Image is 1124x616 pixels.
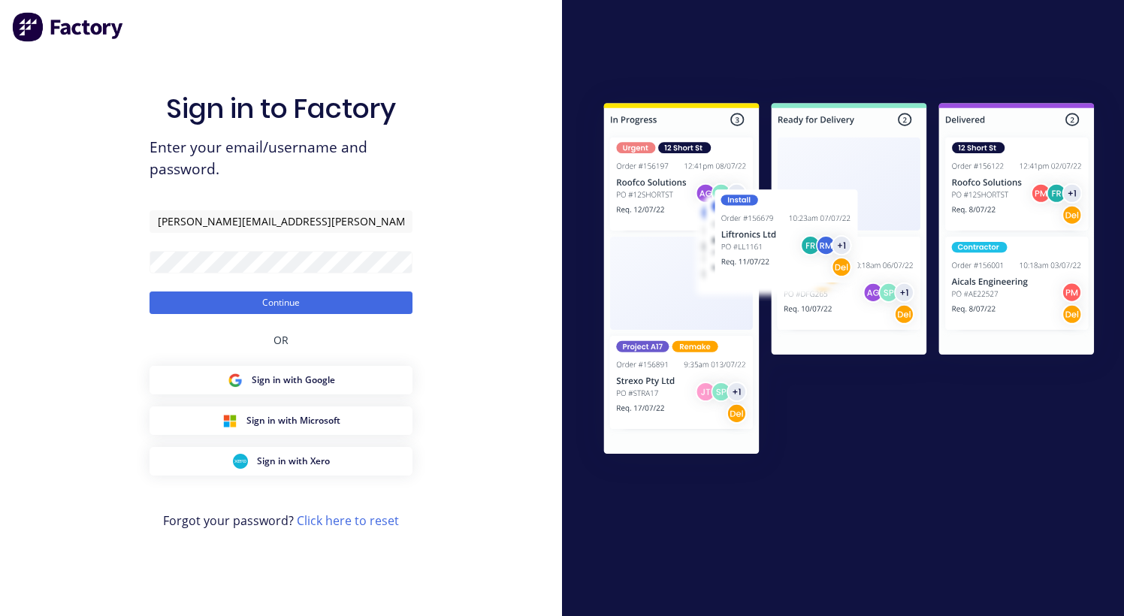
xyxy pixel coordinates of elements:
[150,210,412,233] input: Email/Username
[297,512,399,529] a: Click here to reset
[150,137,412,180] span: Enter your email/username and password.
[252,373,335,387] span: Sign in with Google
[233,454,248,469] img: Xero Sign in
[246,414,340,427] span: Sign in with Microsoft
[257,454,330,468] span: Sign in with Xero
[150,447,412,476] button: Xero Sign inSign in with Xero
[166,92,396,125] h1: Sign in to Factory
[273,314,289,366] div: OR
[150,406,412,435] button: Microsoft Sign inSign in with Microsoft
[150,291,412,314] button: Continue
[150,366,412,394] button: Google Sign inSign in with Google
[222,413,237,428] img: Microsoft Sign in
[163,512,399,530] span: Forgot your password?
[12,12,125,42] img: Factory
[228,373,243,388] img: Google Sign in
[574,76,1124,486] img: Sign in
